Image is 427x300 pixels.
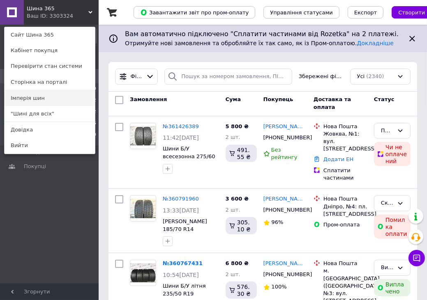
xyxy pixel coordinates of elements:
input: Пошук за номером замовлення, ПІБ покупця, номером телефону, Email, номером накладної [164,69,292,85]
button: Управління статусами [263,6,339,18]
font: 13:33[DATE] [163,207,199,214]
font: [PERSON_NAME] [263,196,308,202]
font: Додати ЕН [323,156,353,162]
div: Прийнятий [381,127,394,135]
font: Збережені фільтри: [299,73,355,79]
a: [PERSON_NAME] [263,195,307,203]
a: Довідка [5,122,95,138]
a: Шини Б/У всесезонна 275/60 ​​R20 [PERSON_NAME] TRAILRUNNER AT 5mm [163,145,217,190]
font: Нова Пошта [323,123,358,129]
font: 2 шт. [226,207,240,213]
font: 2 шт. [226,134,240,140]
font: 100% [272,284,287,290]
button: Завантажити звіт про пром-оплату [134,6,255,18]
img: Фото товару [130,126,156,145]
font: Кабінет покупця [11,47,58,53]
font: Усі [357,73,365,79]
font: "Шині для всіх" [11,111,54,117]
font: 6 800 ₴ [226,260,249,266]
font: Жовква, №1: вул. [STREET_ADDRESS] [323,131,376,152]
font: Покупець [263,97,293,103]
font: Чи не оплачений [385,144,407,164]
a: "Шині для всіх" [5,106,95,122]
font: 96% [272,219,284,225]
a: [PERSON_NAME] [263,123,307,131]
font: Доставка та оплата [314,97,351,111]
font: Довідка [11,127,33,133]
a: Сайт Шина 365 [5,27,95,43]
a: Сторінка на порталі [5,74,95,90]
font: [PERSON_NAME] [263,123,308,129]
font: Сторінка на порталі [11,79,67,85]
font: Прийнятий [381,127,412,134]
a: Перевірити стан системи [5,58,95,74]
font: Отримуйте нові замовлення та обробляйте їх так само, як із Пром-оплатою. [125,40,357,46]
font: Замовлення [130,97,167,103]
font: Вийти [11,142,28,148]
font: Помилка оплати [385,217,407,237]
font: Згорнути [24,288,50,295]
font: Виплачено [385,281,404,295]
font: [PHONE_NUMBER] [263,271,312,277]
div: Скасовано [381,199,394,208]
font: Без рейтингу [271,147,298,161]
font: Фільтри [131,73,153,79]
font: Сайт Шина 365 [11,32,54,38]
font: 11:42[DATE] [163,134,199,141]
a: [PERSON_NAME] 185/70 R14 GOODYEAR ICE NAVI 7 7mm [163,218,218,247]
font: Експорт [354,9,377,16]
font: 491.55 ₴ [237,147,251,160]
a: Фото товару [130,260,156,286]
font: Нова Пошта [323,196,358,202]
font: Вам автоматично підключено "Сплатити частинами від Rozetka" на 2 платежі. [125,30,399,38]
a: [PERSON_NAME] [263,260,307,268]
font: 3 600 ₴ [226,196,249,202]
font: Ваш ID: 3303324 [27,13,73,19]
font: Перевірити стан системи [11,63,82,69]
a: Фото товару [130,123,156,149]
a: Кабінет покупця [5,43,95,58]
font: Дніпро, №4: пл. [STREET_ADDRESS] [323,203,376,217]
font: Статус [374,97,395,103]
button: Експорт [348,6,384,18]
font: Імперія шин [11,95,45,101]
a: Вийти [5,138,95,153]
font: Повідомлення [24,149,64,155]
div: Виконаний [381,263,394,272]
span: Шина 365 [27,5,88,12]
a: Докладніше [357,40,394,46]
font: Завантажити звіт про пром-оплату [149,9,249,16]
font: Скасовано [381,200,411,206]
font: 305.10 ₴ [237,219,251,233]
img: Фото товару [130,199,156,218]
a: Імперія шин [5,90,95,106]
a: №360767431 [163,260,203,266]
font: [PHONE_NUMBER] [263,207,312,213]
font: Покупці [24,163,46,169]
a: №361426389 [163,123,199,129]
font: 5 800 ₴ [226,123,249,129]
font: Сума [226,97,241,103]
a: №360791960 [163,196,199,202]
font: 10:54[DATE] [163,272,199,278]
font: 576.30 ₴ [237,284,251,297]
img: Фото товару [130,263,156,282]
font: Пром-оплата [323,222,360,228]
font: (2340) [366,73,384,79]
font: [PHONE_NUMBER] [263,134,312,141]
font: Управління статусами [270,9,333,16]
font: Шина 365 [27,5,55,12]
font: Сплатити частинами [323,167,354,181]
font: Виконаний [381,264,412,270]
font: 2 шт. [226,271,240,277]
a: Фото товару [130,195,156,222]
font: Нова Пошта [323,260,358,266]
font: [PERSON_NAME] [263,260,308,266]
